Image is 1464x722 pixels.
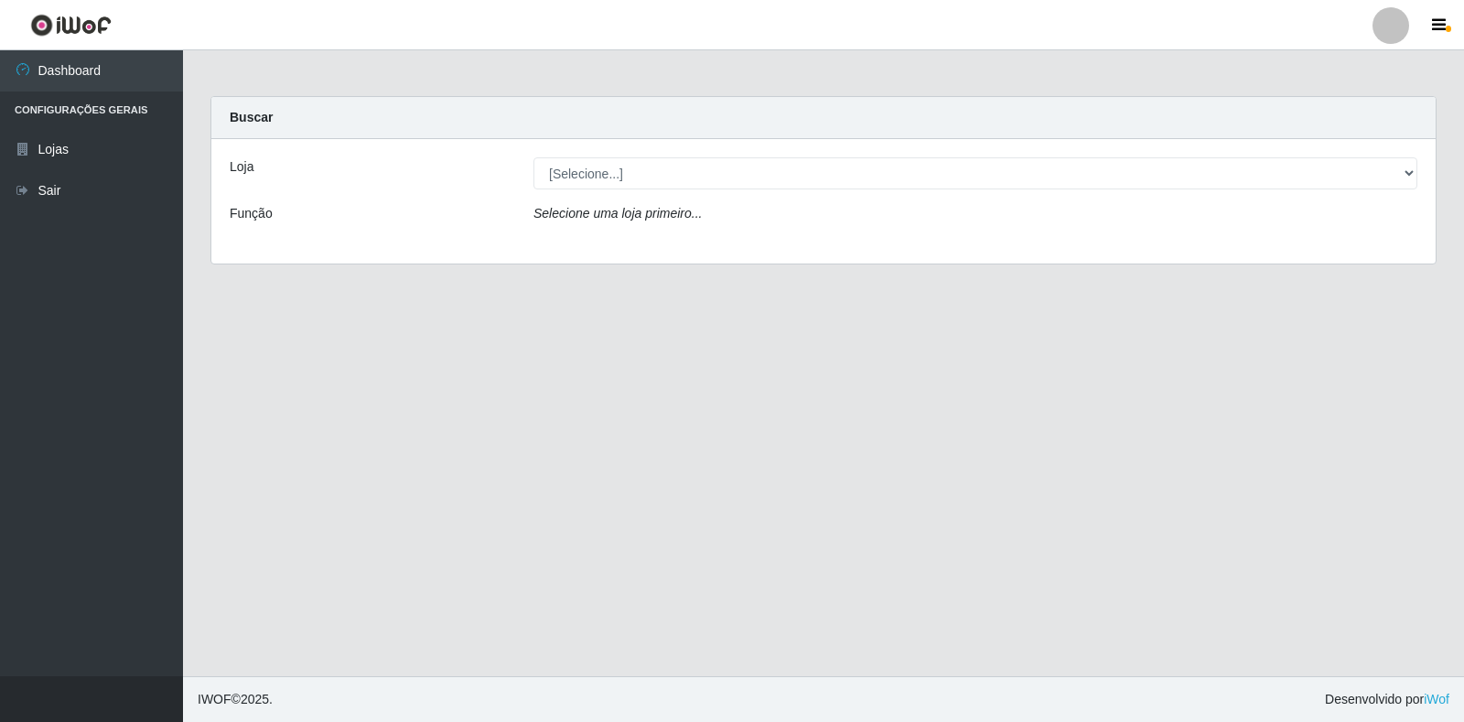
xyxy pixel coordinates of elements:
label: Loja [230,157,253,177]
span: © 2025 . [198,690,273,709]
i: Selecione uma loja primeiro... [533,206,702,221]
label: Função [230,204,273,223]
img: CoreUI Logo [30,14,112,37]
span: Desenvolvido por [1325,690,1449,709]
a: iWof [1424,692,1449,706]
span: IWOF [198,692,231,706]
strong: Buscar [230,110,273,124]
